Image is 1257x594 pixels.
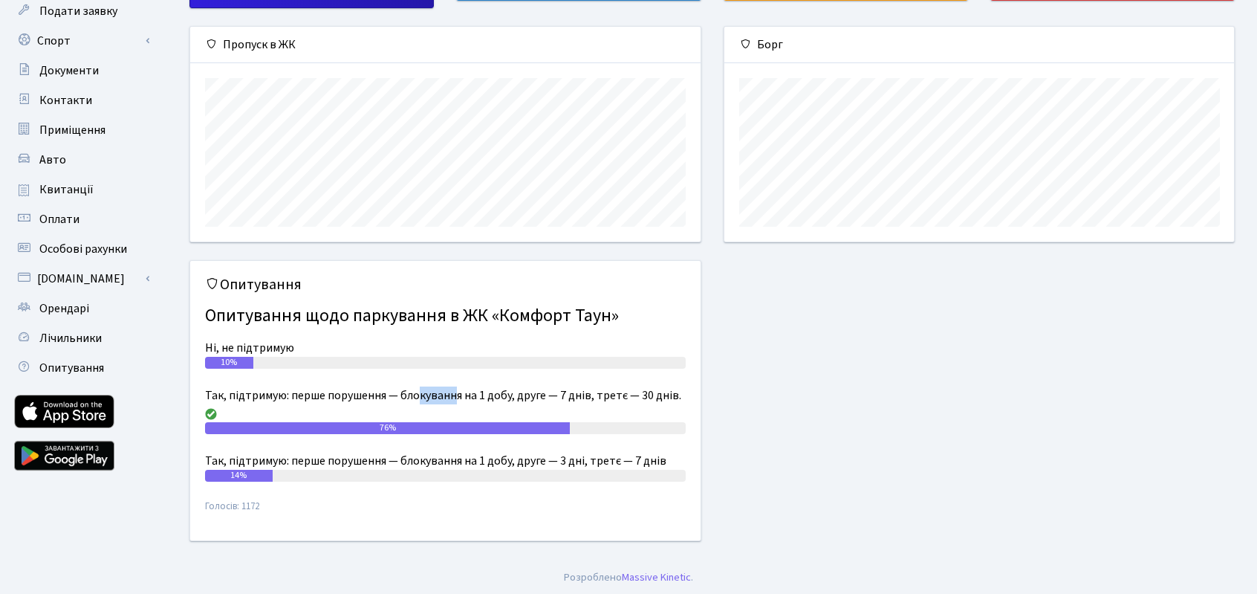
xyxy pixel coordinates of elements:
[205,300,686,333] h4: Опитування щодо паркування в ЖК «Комфорт Таун»
[205,387,686,422] div: Так, підтримую: перше порушення — блокування на 1 добу, друге — 7 днів, третє — 30 днів.
[622,569,691,585] a: Massive Kinetic
[205,422,570,434] div: 76%
[39,211,79,227] span: Оплати
[564,569,693,586] div: Розроблено .
[39,241,127,257] span: Особові рахунки
[7,175,156,204] a: Квитанції
[39,360,104,376] span: Опитування
[39,92,92,109] span: Контакти
[39,62,99,79] span: Документи
[7,85,156,115] a: Контакти
[7,56,156,85] a: Документи
[7,26,156,56] a: Спорт
[205,357,253,369] div: 10%
[205,470,273,482] div: 14%
[7,234,156,264] a: Особові рахунки
[7,323,156,353] a: Лічильники
[7,115,156,145] a: Приміщення
[39,181,94,198] span: Квитанції
[39,122,105,138] span: Приміщення
[39,3,117,19] span: Подати заявку
[7,294,156,323] a: Орендарі
[205,500,686,526] small: Голосів: 1172
[7,145,156,175] a: Авто
[39,152,66,168] span: Авто
[205,276,686,294] h5: Опитування
[205,452,686,470] div: Так, підтримую: перше порушення — блокування на 1 добу, друге — 3 дні, третє — 7 днів
[7,353,156,383] a: Опитування
[190,27,701,63] div: Пропуск в ЖК
[205,339,686,357] div: Ні, не підтримую
[7,204,156,234] a: Оплати
[7,264,156,294] a: [DOMAIN_NAME]
[39,300,89,317] span: Орендарі
[39,330,102,346] span: Лічильники
[724,27,1235,63] div: Борг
